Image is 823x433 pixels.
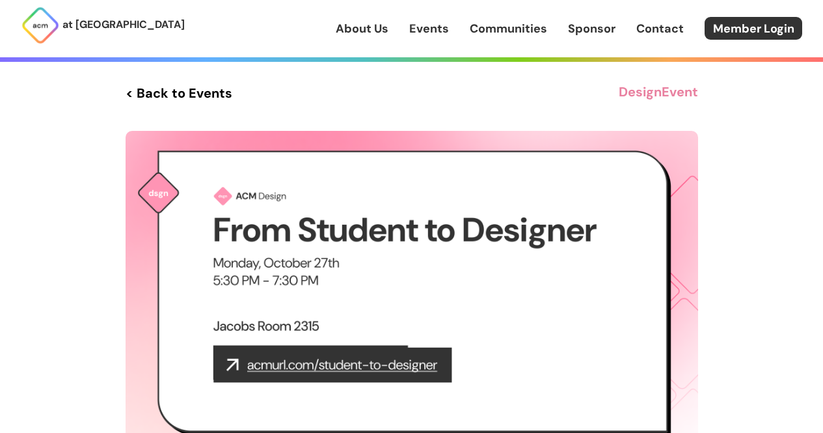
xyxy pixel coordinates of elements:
img: ACM Logo [21,6,60,45]
h3: Design Event [619,81,698,105]
a: Events [409,20,449,37]
a: at [GEOGRAPHIC_DATA] [21,6,185,45]
a: Communities [470,20,547,37]
a: About Us [336,20,388,37]
a: < Back to Events [126,81,232,105]
a: Sponsor [568,20,615,37]
p: at [GEOGRAPHIC_DATA] [62,16,185,33]
a: Contact [636,20,684,37]
a: Member Login [705,17,802,40]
